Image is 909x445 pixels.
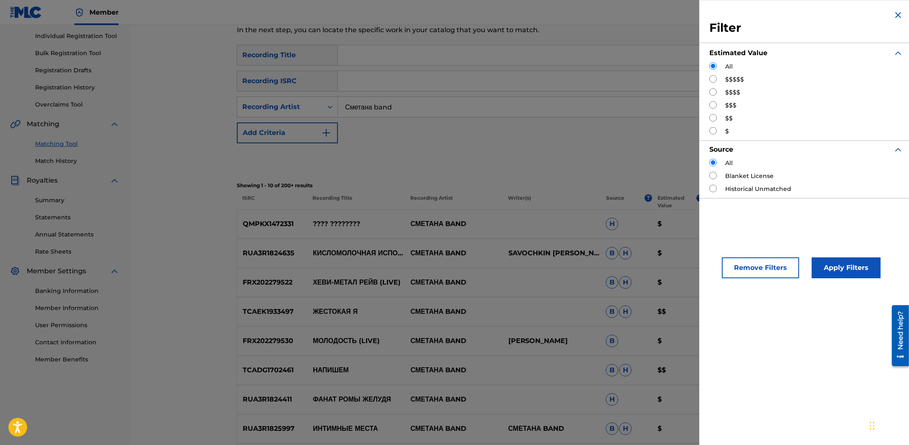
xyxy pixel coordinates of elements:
[321,128,331,138] img: 9d2ae6d4665cec9f34b9.svg
[35,100,119,109] a: Overclaims Tool
[35,230,119,239] a: Annual Statements
[237,336,307,346] p: FRX202279530
[606,422,618,435] span: B
[709,20,903,36] h3: Filter
[35,338,119,347] a: Contact Information
[725,88,740,97] label: $$$$
[242,102,317,112] div: Recording Artist
[307,219,405,229] p: ???? ????????
[619,422,632,435] span: H
[725,127,729,136] label: $
[725,75,744,84] label: $$$$$
[893,145,903,155] img: expand
[35,355,119,364] a: Member Benefits
[35,287,119,295] a: Banking Information
[405,336,503,346] p: СМЕТАНА BAND
[10,119,20,129] img: Matching
[503,336,600,346] p: [PERSON_NAME]
[35,49,119,58] a: Bulk Registration Tool
[27,266,86,276] span: Member Settings
[867,405,909,445] iframe: Chat Widget
[307,194,405,209] p: Recording Title
[27,119,59,129] span: Matching
[307,336,405,346] p: МОЛОДОСТЬ (LIVE)
[619,364,632,376] span: H
[645,194,652,202] span: ?
[307,307,405,317] p: ЖЕСТОКАЯ Я
[237,277,307,287] p: FRX202279522
[35,32,119,41] a: Individual Registration Tool
[652,219,704,229] p: $
[725,172,774,181] label: Blanket License
[307,394,405,404] p: ФАНАТ РОМЫ ЖЕЛУДЯ
[725,159,733,168] label: All
[237,394,307,404] p: RUA3R1824411
[10,175,20,186] img: Royalties
[405,219,503,229] p: СМЕТАНА BAND
[652,307,704,317] p: $$
[619,305,632,318] span: H
[619,247,632,259] span: H
[35,321,119,330] a: User Permissions
[709,49,767,57] strong: Estimated Value
[709,145,733,153] strong: Source
[237,307,307,317] p: TCAEK1933497
[725,101,736,110] label: $$$
[658,194,696,209] p: Estimated Value
[606,276,618,289] span: B
[237,219,307,229] p: QMPKX1472331
[652,394,704,404] p: $
[237,424,307,434] p: RUA3R1825997
[870,413,875,438] div: Drag
[893,10,903,20] img: close
[35,157,119,165] a: Match History
[893,48,903,58] img: expand
[237,248,307,258] p: RUA3R1824635
[812,257,881,278] button: Apply Filters
[652,277,704,287] p: $
[606,194,625,209] p: Source
[10,6,42,18] img: MLC Logo
[237,194,307,209] p: ISRC
[405,194,503,209] p: Recording Artist
[652,336,704,346] p: $
[35,247,119,256] a: Rate Sheets
[35,304,119,313] a: Member Information
[606,247,618,259] span: B
[405,424,503,434] p: СМЕТАНА BAND
[27,175,58,186] span: Royalties
[109,175,119,186] img: expand
[35,140,119,148] a: Matching Tool
[619,276,632,289] span: H
[237,122,338,143] button: Add Criteria
[503,194,600,209] p: Writer(s)
[10,266,20,276] img: Member Settings
[109,266,119,276] img: expand
[886,302,909,369] iframe: Resource Center
[307,365,405,375] p: НАПИШЕМ
[405,394,503,404] p: СМЕТАНА BAND
[307,248,405,258] p: КИСЛОМОЛОЧНАЯ ИСПОВЕДЬ
[109,119,119,129] img: expand
[405,277,503,287] p: СМЕТАНА BAND
[725,114,733,123] label: $$
[652,365,704,375] p: $$
[405,248,503,258] p: СМЕТАНА BAND
[652,424,704,434] p: $
[725,185,791,193] label: Historical Unmatched
[307,424,405,434] p: ИНТИМНЫЕ МЕСТА
[35,213,119,222] a: Statements
[606,218,618,230] span: H
[237,25,672,35] p: In the next step, you can locate the specific work in your catalog that you want to match.
[606,393,618,406] span: H
[503,424,600,434] p: СМЕТАНА BAND
[35,83,119,92] a: Registration History
[237,182,802,189] p: Showing 1 - 10 of 200+ results
[35,66,119,75] a: Registration Drafts
[696,194,704,202] span: ?
[405,365,503,375] p: СМЕТАНА BAND
[89,8,119,17] span: Member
